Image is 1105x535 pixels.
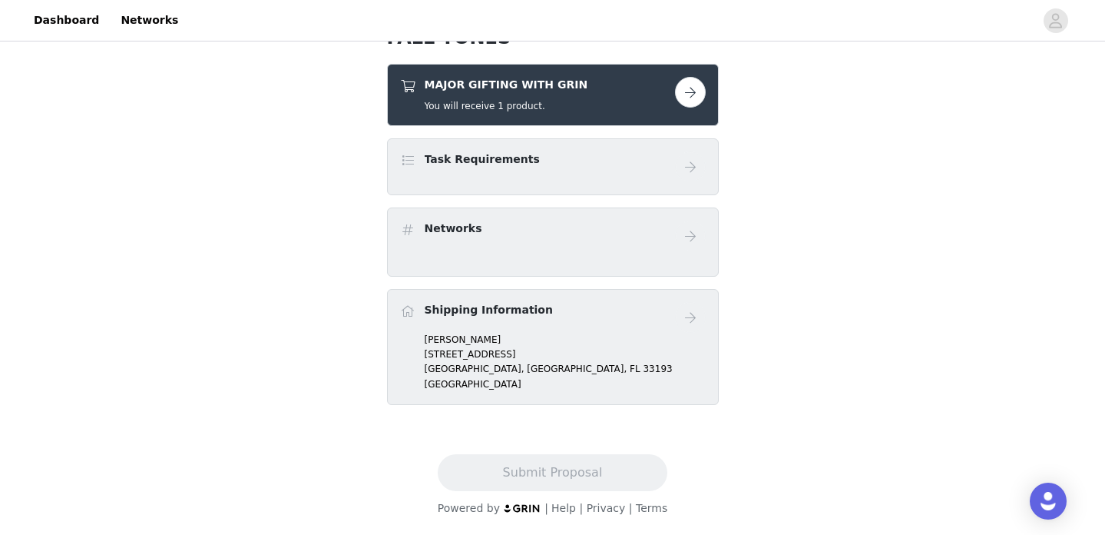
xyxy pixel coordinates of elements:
[636,502,667,514] a: Terms
[387,208,719,277] div: Networks
[425,347,706,361] p: [STREET_ADDRESS]
[544,502,548,514] span: |
[425,221,482,237] h4: Networks
[425,151,540,168] h4: Task Requirements
[579,502,583,514] span: |
[425,333,706,347] p: [PERSON_NAME]
[503,503,541,513] img: logo
[425,364,627,374] span: [GEOGRAPHIC_DATA], [GEOGRAPHIC_DATA],
[387,289,719,405] div: Shipping Information
[425,99,588,113] h5: You will receive 1 product.
[25,3,108,38] a: Dashboard
[643,364,672,374] span: 33193
[425,377,706,391] p: [GEOGRAPHIC_DATA]
[629,502,633,514] span: |
[425,77,588,93] h4: MAJOR GIFTING WITH GRIN
[387,64,719,126] div: MAJOR GIFTING WITH GRIN
[551,502,576,514] a: Help
[438,502,500,514] span: Powered by
[387,138,719,195] div: Task Requirements
[630,364,640,374] span: FL
[1048,8,1063,33] div: avatar
[425,302,553,318] h4: Shipping Information
[111,3,187,38] a: Networks
[1030,483,1067,520] div: Open Intercom Messenger
[587,502,626,514] a: Privacy
[438,454,667,491] button: Submit Proposal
